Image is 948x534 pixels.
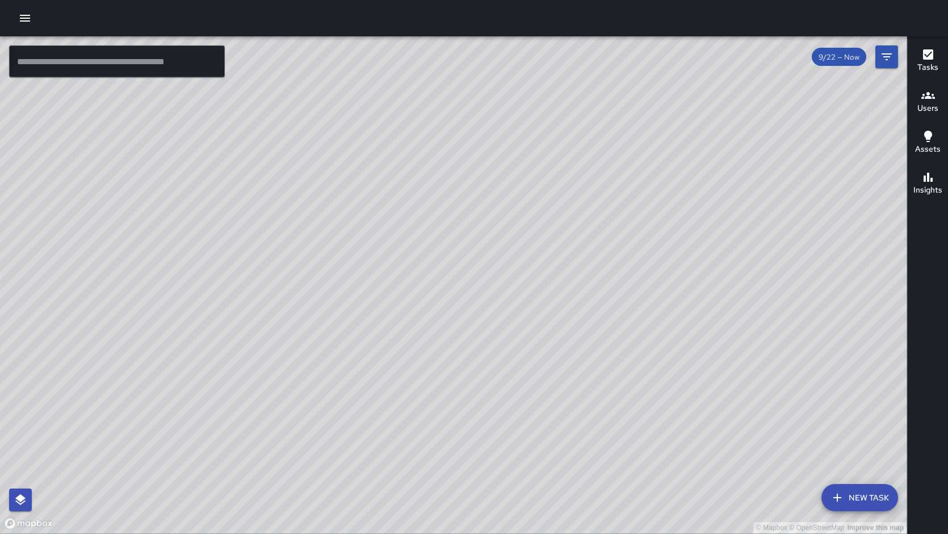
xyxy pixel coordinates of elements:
h6: Tasks [917,61,938,74]
button: New Task [821,484,898,511]
span: 9/22 — Now [812,52,866,62]
h6: Users [917,102,938,115]
button: Assets [908,123,948,164]
button: Filters [875,45,898,68]
h6: Insights [913,184,942,197]
button: Insights [908,164,948,205]
button: Tasks [908,41,948,82]
h6: Assets [915,143,941,156]
button: Users [908,82,948,123]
